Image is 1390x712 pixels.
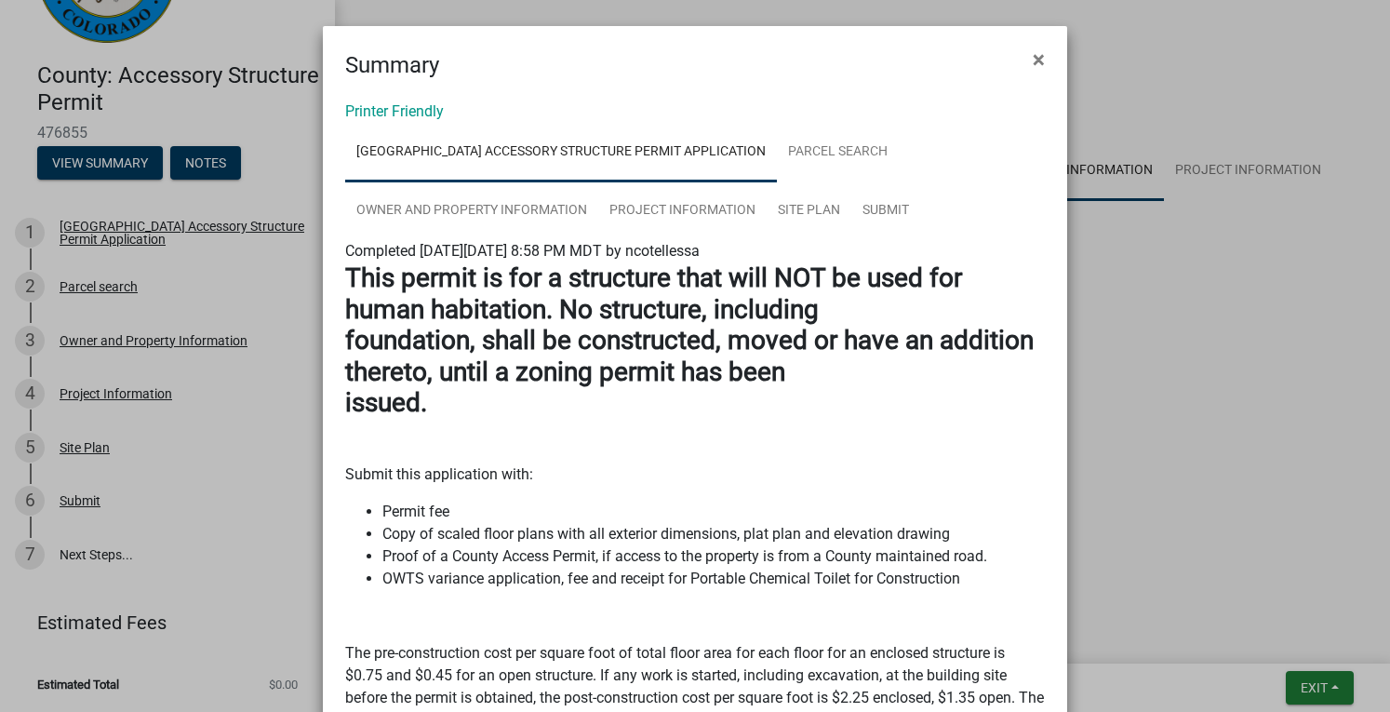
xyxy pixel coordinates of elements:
[382,545,1045,568] li: Proof of a County Access Permit, if access to the property is from a County maintained road.
[345,242,700,260] span: Completed [DATE][DATE] 8:58 PM MDT by ncotellessa
[767,181,851,241] a: Site Plan
[345,463,1045,486] p: Submit this application with:
[345,262,962,325] strong: This permit is for a structure that will NOT be used for human habitation. No structure, including
[345,48,439,82] h4: Summary
[1033,47,1045,73] span: ×
[598,181,767,241] a: Project Information
[382,568,1045,590] li: OWTS variance application, fee and receipt for Portable Chemical Toilet for Construction
[345,102,444,120] a: Printer Friendly
[345,123,777,182] a: [GEOGRAPHIC_DATA] Accessory Structure Permit Application
[382,523,1045,545] li: Copy of scaled floor plans with all exterior dimensions, plat plan and elevation drawing
[345,387,427,418] strong: issued.
[382,501,1045,523] li: Permit fee
[345,325,1034,387] strong: foundation, shall be constructed, moved or have an addition thereto, until a zoning permit has been
[851,181,920,241] a: Submit
[1018,34,1060,86] button: Close
[345,181,598,241] a: Owner and Property Information
[777,123,899,182] a: Parcel search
